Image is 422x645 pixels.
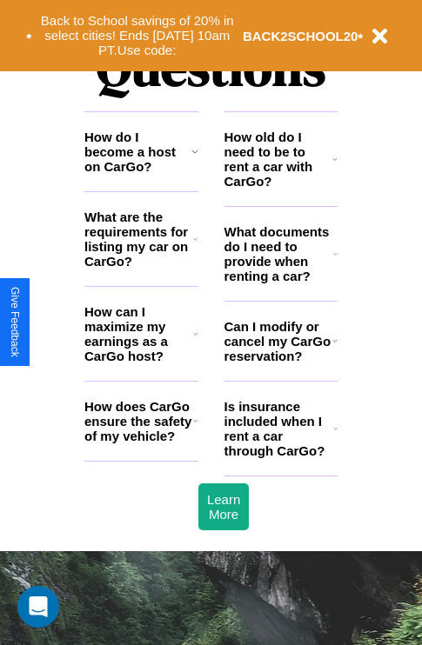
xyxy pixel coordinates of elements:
h3: How do I become a host on CarGo? [84,130,191,174]
h3: How can I maximize my earnings as a CarGo host? [84,304,193,363]
div: Give Feedback [9,287,21,357]
h3: What are the requirements for listing my car on CarGo? [84,209,193,269]
h3: What documents do I need to provide when renting a car? [224,224,334,283]
b: BACK2SCHOOL20 [243,29,358,43]
h3: How does CarGo ensure the safety of my vehicle? [84,399,193,443]
button: Learn More [198,483,249,530]
h3: Can I modify or cancel my CarGo reservation? [224,319,332,363]
div: Open Intercom Messenger [17,586,59,628]
button: Back to School savings of 20% in select cities! Ends [DATE] 10am PT.Use code: [32,9,243,63]
h3: How old do I need to be to rent a car with CarGo? [224,130,333,189]
h3: Is insurance included when I rent a car through CarGo? [224,399,333,458]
